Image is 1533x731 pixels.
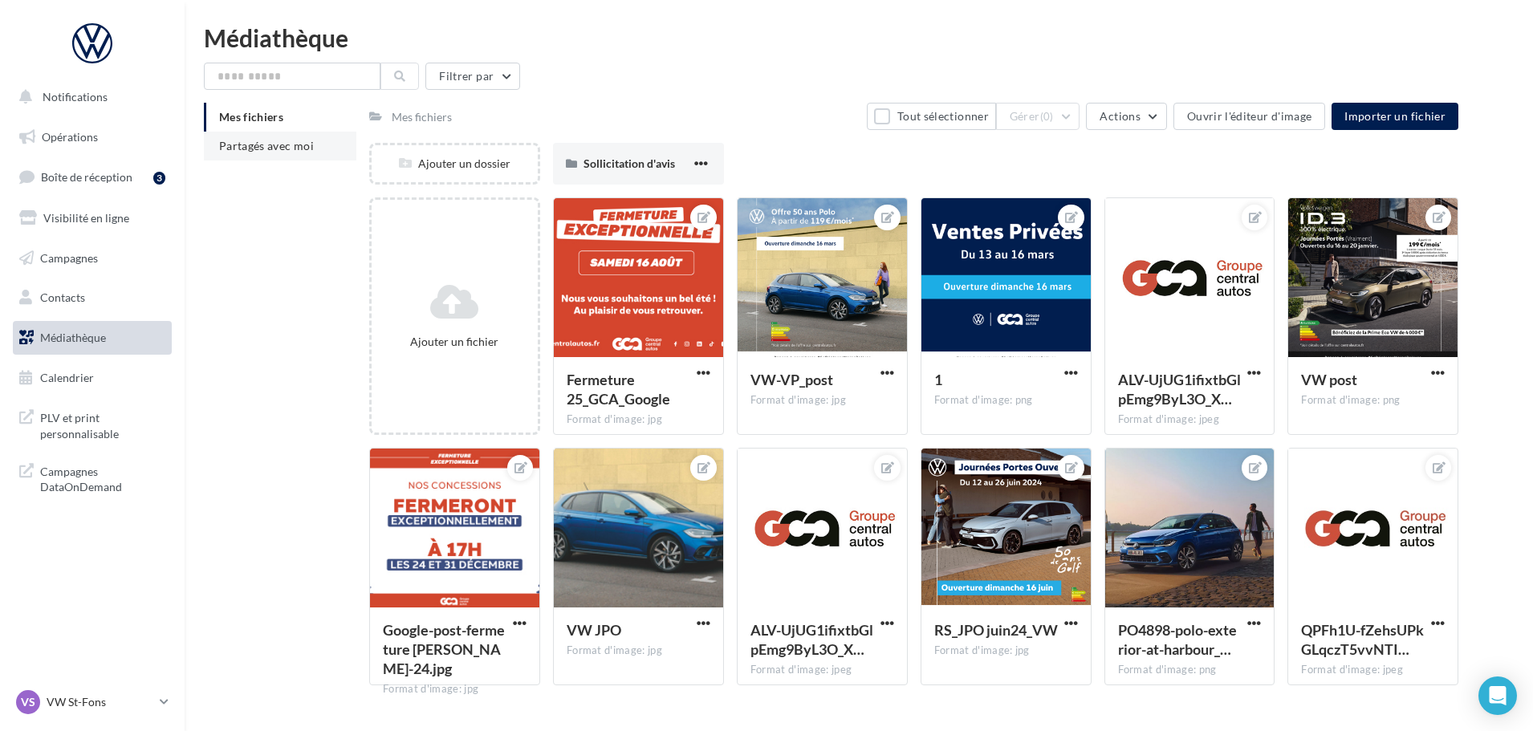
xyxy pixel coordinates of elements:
span: Calendrier [40,371,94,384]
div: Open Intercom Messenger [1478,676,1517,715]
a: Médiathèque [10,321,175,355]
span: Opérations [42,130,98,144]
span: VW-VP_post [750,371,833,388]
button: Tout sélectionner [867,103,995,130]
a: VS VW St-Fons [13,687,172,717]
span: VS [21,694,35,710]
div: Ajouter un fichier [378,334,531,350]
span: Importer un fichier [1344,109,1446,123]
button: Filtrer par [425,63,520,90]
span: Fermeture 25_GCA_Google [567,371,670,408]
span: PLV et print personnalisable [40,407,165,441]
span: Actions [1100,109,1140,123]
span: Mes fichiers [219,110,283,124]
span: QPFh1U-fZehsUPkGLqczT5vvNTIUkTCtvZXLq8ST0x3IfuLqqQ8OlzM6P6WFrHkGsZhIC_hYVBVYedyVOw=s0 [1301,621,1424,658]
div: Format d'image: jpeg [1118,412,1262,427]
span: Contacts [40,290,85,304]
div: Ajouter un dossier [372,156,538,172]
button: Notifications [10,80,169,114]
div: Format d'image: jpeg [750,663,894,677]
div: Format d'image: png [1301,393,1445,408]
span: Campagnes DataOnDemand [40,461,165,495]
a: Visibilité en ligne [10,201,175,235]
span: Médiathèque [40,331,106,344]
div: Mes fichiers [392,109,452,125]
div: Format d'image: jpg [383,682,527,696]
div: Format d'image: png [934,393,1078,408]
div: Format d'image: jpg [567,412,710,427]
span: ALV-UjUG1ifixtbGlpEmg9ByL3O_XHXMmzSEVO29iMOU0NtZ28NpIx6g [1118,371,1241,408]
span: RS_JPO juin24_VW [934,621,1058,639]
div: Format d'image: png [1118,663,1262,677]
span: Google-post-fermeture noel-24.jpg [383,621,505,677]
span: Campagnes [40,250,98,264]
p: VW St-Fons [47,694,153,710]
button: Actions [1086,103,1166,130]
div: 3 [153,172,165,185]
span: VW JPO [567,621,621,639]
span: Notifications [43,90,108,104]
div: Format d'image: jpg [567,644,710,658]
span: (0) [1040,110,1054,123]
a: Campagnes DataOnDemand [10,454,175,502]
a: PLV et print personnalisable [10,400,175,448]
button: Importer un fichier [1332,103,1458,130]
button: Ouvrir l'éditeur d'image [1173,103,1325,130]
div: Format d'image: jpg [750,393,894,408]
div: Format d'image: jpg [934,644,1078,658]
span: Partagés avec moi [219,139,314,152]
span: ALV-UjUG1ifixtbGlpEmg9ByL3O_XHXMmzSEVO29iMOU0NtZ28NpIx6g [750,621,873,658]
span: PO4898-polo-exterior-at-harbour_1-1 [1118,621,1237,658]
span: Visibilité en ligne [43,211,129,225]
a: Campagnes [10,242,175,275]
button: Gérer(0) [996,103,1080,130]
a: Calendrier [10,361,175,395]
a: Boîte de réception3 [10,160,175,194]
span: Boîte de réception [41,170,132,184]
span: 1 [934,371,942,388]
div: Médiathèque [204,26,1514,50]
span: VW post [1301,371,1357,388]
a: Contacts [10,281,175,315]
span: Sollicitation d'avis [584,156,675,170]
div: Format d'image: jpeg [1301,663,1445,677]
a: Opérations [10,120,175,154]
